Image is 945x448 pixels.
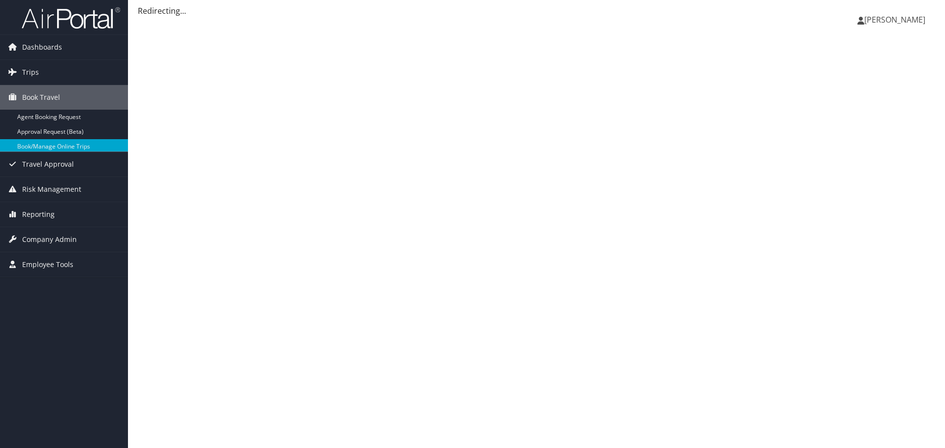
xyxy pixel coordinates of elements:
[864,14,925,25] span: [PERSON_NAME]
[22,6,120,30] img: airportal-logo.png
[22,252,73,277] span: Employee Tools
[22,152,74,177] span: Travel Approval
[138,5,935,17] div: Redirecting...
[22,35,62,60] span: Dashboards
[857,5,935,34] a: [PERSON_NAME]
[22,227,77,252] span: Company Admin
[22,85,60,110] span: Book Travel
[22,60,39,85] span: Trips
[22,202,55,227] span: Reporting
[22,177,81,202] span: Risk Management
